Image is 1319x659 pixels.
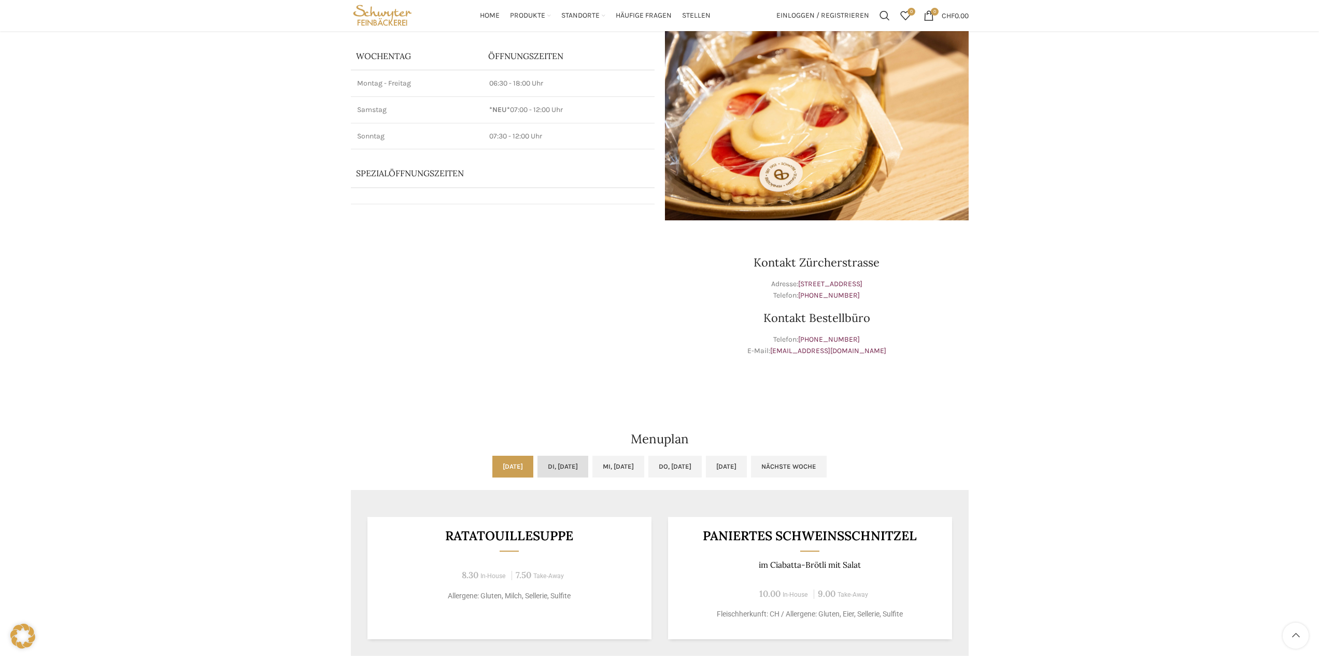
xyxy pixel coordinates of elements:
[874,5,895,26] a: Suchen
[351,10,415,19] a: Site logo
[489,105,648,115] p: 07:00 - 12:00 Uhr
[480,572,506,580] span: In-House
[561,5,605,26] a: Standorte
[680,609,939,620] p: Fleischherkunft: CH / Allergene: Gluten, Eier, Sellerie, Sulfite
[351,231,655,386] iframe: schwyter zürcherstrasse 33
[380,529,639,542] h3: Ratatouillesuppe
[380,591,639,601] p: Allergene: Gluten, Milch, Sellerie, Sulfite
[516,569,531,581] span: 7.50
[838,591,868,598] span: Take-Away
[665,312,969,324] h3: Kontakt Bestellbüro
[682,5,711,26] a: Stellen
[592,456,644,478] a: Mi, [DATE]
[776,12,869,19] span: Einloggen / Registrieren
[680,529,939,542] h3: Paniertes Schweinsschnitzel
[783,591,808,598] span: In-House
[770,346,886,355] a: [EMAIL_ADDRESS][DOMAIN_NAME]
[771,5,874,26] a: Einloggen / Registrieren
[356,167,620,179] p: Spezialöffnungszeiten
[356,50,478,62] p: Wochentag
[462,569,478,581] span: 8.30
[818,588,835,599] span: 9.00
[616,5,672,26] a: Häufige Fragen
[798,279,862,288] a: [STREET_ADDRESS]
[616,11,672,21] span: Häufige Fragen
[510,5,551,26] a: Produkte
[665,278,969,302] p: Adresse: Telefon:
[1283,623,1309,649] a: Scroll to top button
[357,131,477,142] p: Sonntag
[680,560,939,570] p: im Ciabatta-Brötli mit Salat
[751,456,827,478] a: Nächste Woche
[492,456,533,478] a: [DATE]
[510,11,545,21] span: Produkte
[488,50,649,62] p: ÖFFNUNGSZEITEN
[895,5,916,26] div: Meine Wunschliste
[357,105,477,115] p: Samstag
[759,588,781,599] span: 10.00
[419,5,771,26] div: Main navigation
[798,335,860,344] a: [PHONE_NUMBER]
[480,11,500,21] span: Home
[480,5,500,26] a: Home
[798,291,860,300] a: [PHONE_NUMBER]
[907,8,915,16] span: 0
[537,456,588,478] a: Di, [DATE]
[665,334,969,357] p: Telefon: E-Mail:
[561,11,600,21] span: Standorte
[931,8,939,16] span: 0
[706,456,747,478] a: [DATE]
[351,433,969,445] h2: Menuplan
[665,257,969,268] h3: Kontakt Zürcherstrasse
[351,18,655,32] h1: Zürcherstrasse Beck & Café
[942,11,969,20] bdi: 0.00
[648,456,702,478] a: Do, [DATE]
[489,131,648,142] p: 07:30 - 12:00 Uhr
[533,572,564,580] span: Take-Away
[895,5,916,26] a: 0
[918,5,974,26] a: 0 CHF0.00
[682,11,711,21] span: Stellen
[357,78,477,89] p: Montag - Freitag
[489,78,648,89] p: 06:30 - 18:00 Uhr
[942,11,955,20] span: CHF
